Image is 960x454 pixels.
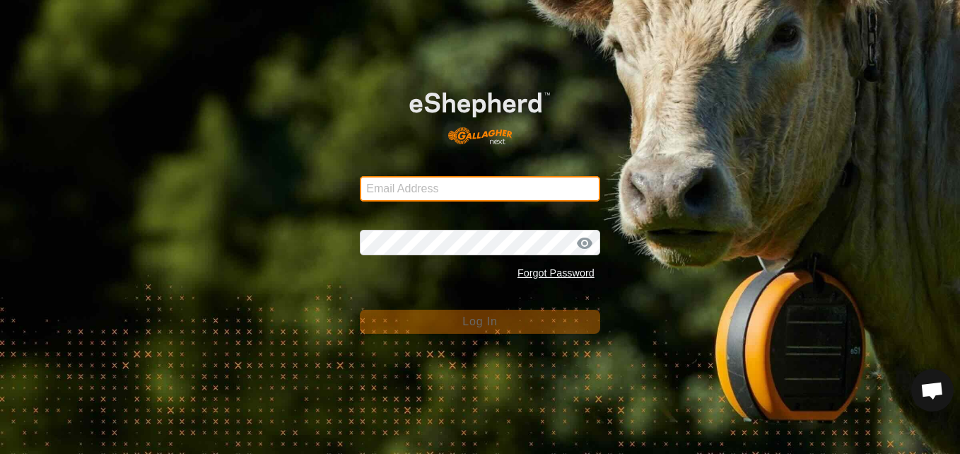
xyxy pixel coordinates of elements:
[462,315,497,327] span: Log In
[911,369,954,412] div: Open chat
[384,72,576,154] img: E-shepherd Logo
[360,310,600,334] button: Log In
[517,267,595,279] a: Forgot Password
[360,176,600,202] input: Email Address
